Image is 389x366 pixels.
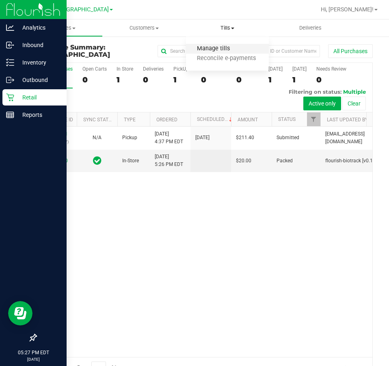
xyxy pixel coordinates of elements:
[236,157,251,165] span: $20.00
[6,76,14,84] inline-svg: Outbound
[124,117,136,123] a: Type
[14,58,63,67] p: Inventory
[143,66,164,72] div: Deliveries
[343,88,366,95] span: Multiple
[236,75,259,84] div: 0
[8,301,32,325] iframe: Resource center
[321,6,374,13] span: Hi, [PERSON_NAME]!
[316,66,346,72] div: Needs Review
[325,157,378,165] span: flourish-biotrack [v0.1.0]
[328,44,373,58] button: All Purchases
[292,66,307,72] div: [DATE]
[82,66,107,72] div: Open Carts
[93,155,102,166] span: In Sync
[14,40,63,50] p: Inbound
[122,157,139,165] span: In-Store
[303,97,341,110] button: Active only
[93,135,102,140] span: Not Applicable
[158,45,320,57] input: Search Purchase ID, Original ID, State Registry ID or Customer Name...
[14,75,63,85] p: Outbound
[117,75,133,84] div: 1
[103,19,186,37] a: Customers
[186,55,267,62] span: Reconcile e-payments
[288,24,333,32] span: Deliveries
[201,75,227,84] div: 0
[143,75,164,84] div: 0
[269,19,352,37] a: Deliveries
[278,116,296,122] a: Status
[4,356,63,362] p: [DATE]
[307,112,320,126] a: Filter
[277,134,299,142] span: Submitted
[155,130,183,146] span: [DATE] 4:37 PM EDT
[122,134,137,142] span: Pickup
[155,153,183,168] span: [DATE] 5:26 PM EDT
[186,24,269,32] span: Tills
[289,88,341,95] span: Filtering on status:
[82,75,107,84] div: 0
[342,97,366,110] button: Clear
[156,117,177,123] a: Ordered
[6,41,14,49] inline-svg: Inbound
[173,75,191,84] div: 1
[195,134,210,142] span: [DATE]
[14,93,63,102] p: Retail
[53,6,109,13] span: [GEOGRAPHIC_DATA]
[36,44,148,58] h3: Purchase Summary:
[6,93,14,101] inline-svg: Retail
[277,157,293,165] span: Packed
[14,110,63,120] p: Reports
[197,116,234,122] a: Scheduled
[186,19,269,37] a: Tills Manage tills Reconcile e-payments
[186,45,241,52] span: Manage tills
[236,134,254,142] span: $211.40
[103,24,186,32] span: Customers
[173,66,191,72] div: PickUps
[4,349,63,356] p: 05:27 PM EDT
[268,75,283,84] div: 1
[93,134,102,142] button: N/A
[83,117,115,123] a: Sync Status
[6,24,14,32] inline-svg: Analytics
[292,75,307,84] div: 1
[238,117,258,123] a: Amount
[268,66,283,72] div: [DATE]
[117,66,133,72] div: In Store
[14,23,63,32] p: Analytics
[6,58,14,67] inline-svg: Inventory
[316,75,346,84] div: 0
[36,51,110,58] span: [GEOGRAPHIC_DATA]
[6,111,14,119] inline-svg: Reports
[327,117,368,123] a: Last Updated By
